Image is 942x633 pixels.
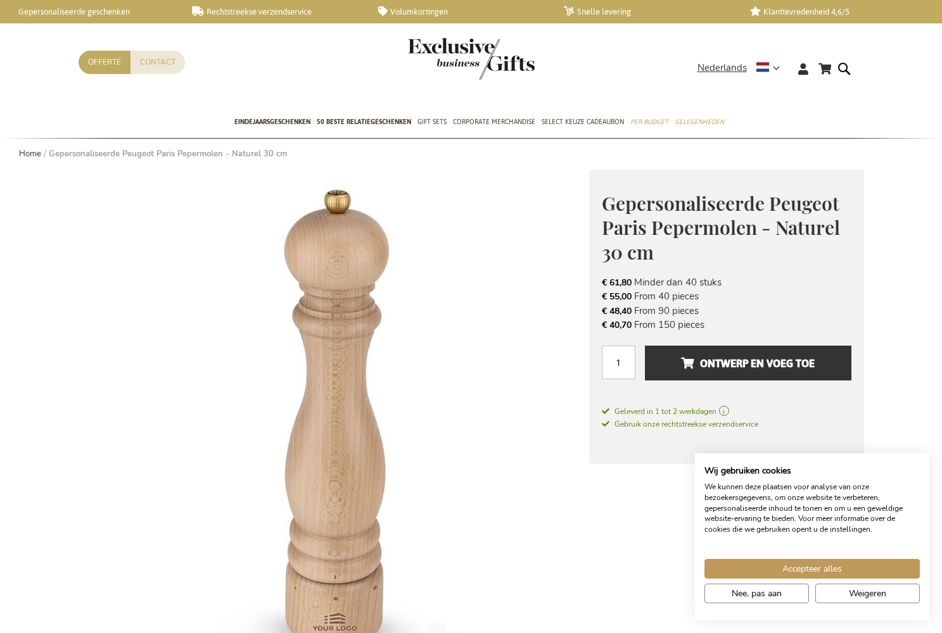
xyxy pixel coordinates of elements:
input: Aantal [602,346,635,379]
span: Ontwerp en voeg toe [681,353,815,373]
li: From 90 pieces [602,304,851,318]
span: Gelegenheden [675,115,724,128]
span: Eindejaarsgeschenken [234,115,310,128]
li: Minder dan 40 stuks [602,275,851,289]
span: € 40,70 [602,319,632,331]
a: Offerte [79,51,130,74]
span: Select Keuze Cadeaubon [542,115,624,128]
span: Accepteer alles [782,562,842,575]
span: Per Budget [630,115,668,128]
button: Ontwerp en voeg toe [645,346,851,380]
button: Alle cookies weigeren [815,584,920,603]
span: € 55,00 [602,291,632,303]
strong: Gepersonaliseerde Peugeot Paris Pepermolen - Naturel 30 cm [49,148,287,160]
button: Pas cookie voorkeuren aan [704,584,809,603]
a: Klanttevredenheid 4,6/5 [750,6,915,17]
h2: Wij gebruiken cookies [704,465,920,477]
a: Rechtstreekse verzendservice [192,6,357,17]
a: Home [19,148,41,160]
a: Snelle levering [564,6,729,17]
span: 50 beste relatiegeschenken [317,115,411,128]
span: € 48,40 [602,305,632,317]
img: Exclusive Business gifts logo [408,38,535,80]
span: Weigeren [849,587,886,600]
a: Geleverd in 1 tot 2 werkdagen [602,406,851,417]
div: Nederlands [697,61,788,75]
span: Gebruik onze rechtstreekse verzendservice [602,419,758,429]
a: Volumkortingen [378,6,544,17]
span: Nee, pas aan [732,587,782,600]
a: store logo [408,38,471,80]
span: Gift Sets [417,115,447,128]
a: Gebruik onze rechtstreekse verzendservice [602,417,758,430]
span: Gepersonaliseerde Peugeot Paris Pepermolen - Naturel 30 cm [602,191,840,265]
p: We kunnen deze plaatsen voor analyse van onze bezoekersgegevens, om onze website te verbeteren, g... [704,482,920,535]
button: Accepteer alle cookies [704,559,920,579]
li: From 150 pieces [602,318,851,332]
span: Nederlands [697,61,747,75]
span: Corporate Merchandise [453,115,535,128]
a: Contact [130,51,185,74]
span: € 61,80 [602,277,632,289]
a: Gepersonaliseerde geschenken [6,6,172,17]
li: From 40 pieces [602,289,851,303]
